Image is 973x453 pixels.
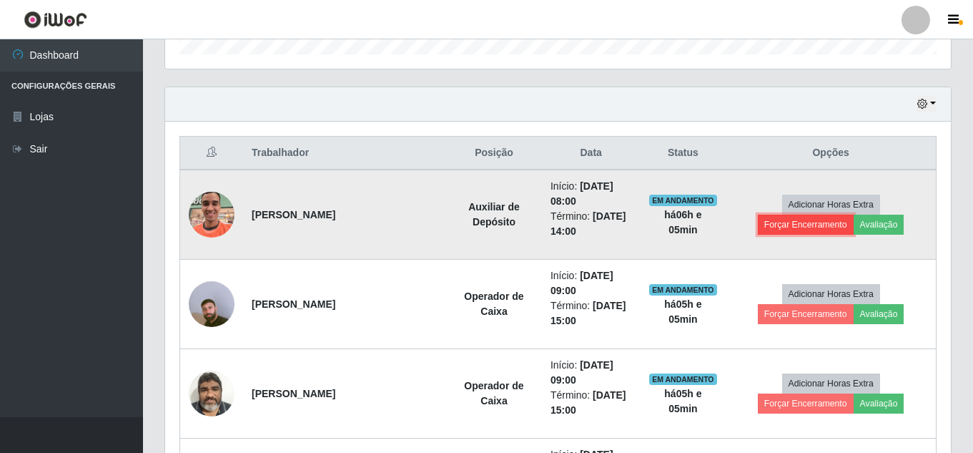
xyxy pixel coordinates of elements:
[542,137,641,170] th: Data
[189,174,234,255] img: 1752546714957.jpeg
[24,11,87,29] img: CoreUI Logo
[446,137,542,170] th: Posição
[649,374,717,385] span: EM ANDAMENTO
[189,263,234,345] img: 1756498366711.jpeg
[664,388,701,414] strong: há 05 h e 05 min
[550,358,632,388] li: Início:
[782,195,880,215] button: Adicionar Horas Extra
[464,380,523,406] strong: Operador de Caixa
[854,394,904,414] button: Avaliação
[664,298,701,325] strong: há 05 h e 05 min
[640,137,726,170] th: Status
[252,209,335,220] strong: [PERSON_NAME]
[758,215,854,235] button: Forçar Encerramento
[252,388,335,399] strong: [PERSON_NAME]
[550,179,632,209] li: Início:
[464,291,523,317] strong: Operador de Caixa
[550,268,632,298] li: Início:
[189,363,234,424] img: 1625107347864.jpeg
[243,137,446,170] th: Trabalhador
[782,284,880,304] button: Adicionar Horas Extra
[726,137,936,170] th: Opções
[550,298,632,328] li: Término:
[550,270,613,296] time: [DATE] 09:00
[758,304,854,324] button: Forçar Encerramento
[468,201,520,228] strong: Auxiliar de Depósito
[649,195,717,206] span: EM ANDAMENTO
[782,374,880,394] button: Adicionar Horas Extra
[550,209,632,239] li: Término:
[550,388,632,418] li: Término:
[854,304,904,324] button: Avaliação
[758,394,854,414] button: Forçar Encerramento
[649,284,717,296] span: EM ANDAMENTO
[854,215,904,235] button: Avaliação
[252,298,335,310] strong: [PERSON_NAME]
[550,359,613,386] time: [DATE] 09:00
[550,180,613,207] time: [DATE] 08:00
[664,209,701,235] strong: há 06 h e 05 min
